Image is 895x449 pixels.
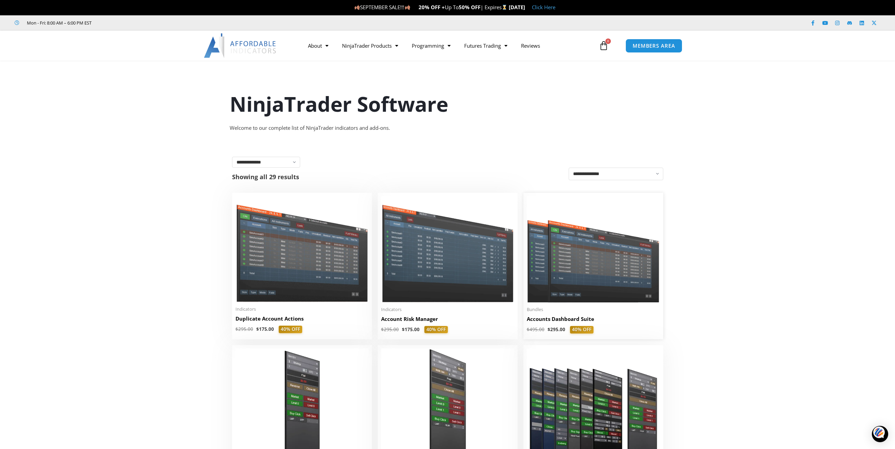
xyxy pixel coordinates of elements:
[419,4,445,11] strong: 20% OFF +
[405,5,410,10] img: 🍂
[625,39,682,53] a: MEMBERS AREA
[424,326,448,334] span: 40% OFF
[589,36,619,56] a: 0
[570,326,593,334] span: 40% OFF
[101,19,203,26] iframe: Customer reviews powered by Trustpilot
[235,315,369,326] a: Duplicate Account Actions
[548,326,550,332] span: $
[381,326,399,332] bdi: 295.00
[381,196,514,302] img: Account Risk Manager
[402,326,420,332] bdi: 175.00
[235,196,369,302] img: Duplicate Account Actions
[633,43,675,48] span: MEMBERS AREA
[256,326,259,332] span: $
[527,315,660,323] h2: Accounts Dashboard Suite
[527,196,660,303] img: Accounts Dashboard Suite
[381,326,384,332] span: $
[527,326,530,332] span: $
[230,90,665,118] h1: NinjaTrader Software
[873,426,885,439] img: svg+xml;base64,PHN2ZyB3aWR0aD0iNDQiIGhlaWdodD0iNDQiIHZpZXdCb3g9IjAgMCA0NCA0NCIgZmlsbD0ibm9uZSIgeG...
[514,38,547,53] a: Reviews
[527,307,660,312] span: Bundles
[569,168,663,180] select: Shop order
[527,326,544,332] bdi: 495.00
[301,38,335,53] a: About
[230,123,665,133] div: Welcome to our complete list of NinjaTrader indicators and add-ons.
[527,315,660,326] a: Accounts Dashboard Suite
[335,38,405,53] a: NinjaTrader Products
[381,307,514,312] span: Indicators
[301,38,597,53] nav: Menu
[232,174,299,180] p: Showing all 29 results
[354,4,508,11] span: SEPTEMBER SALE!!! Up To | Expires
[459,4,481,11] strong: 50% OFF
[256,326,274,332] bdi: 175.00
[235,326,253,332] bdi: 295.00
[204,33,277,58] img: LogoAI | Affordable Indicators – NinjaTrader
[235,326,238,332] span: $
[532,4,555,11] a: Click Here
[235,306,369,312] span: Indicators
[405,38,457,53] a: Programming
[605,38,611,44] span: 0
[872,426,888,442] div: Open Intercom Messenger
[381,315,514,326] a: Account Risk Manager
[548,326,565,332] bdi: 295.00
[402,326,405,332] span: $
[355,5,360,10] img: 🍂
[502,5,507,10] img: ⌛
[279,326,302,333] span: 40% OFF
[457,38,514,53] a: Futures Trading
[381,315,514,323] h2: Account Risk Manager
[235,315,369,322] h2: Duplicate Account Actions
[25,19,92,27] span: Mon - Fri: 8:00 AM – 6:00 PM EST
[509,4,525,11] strong: [DATE]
